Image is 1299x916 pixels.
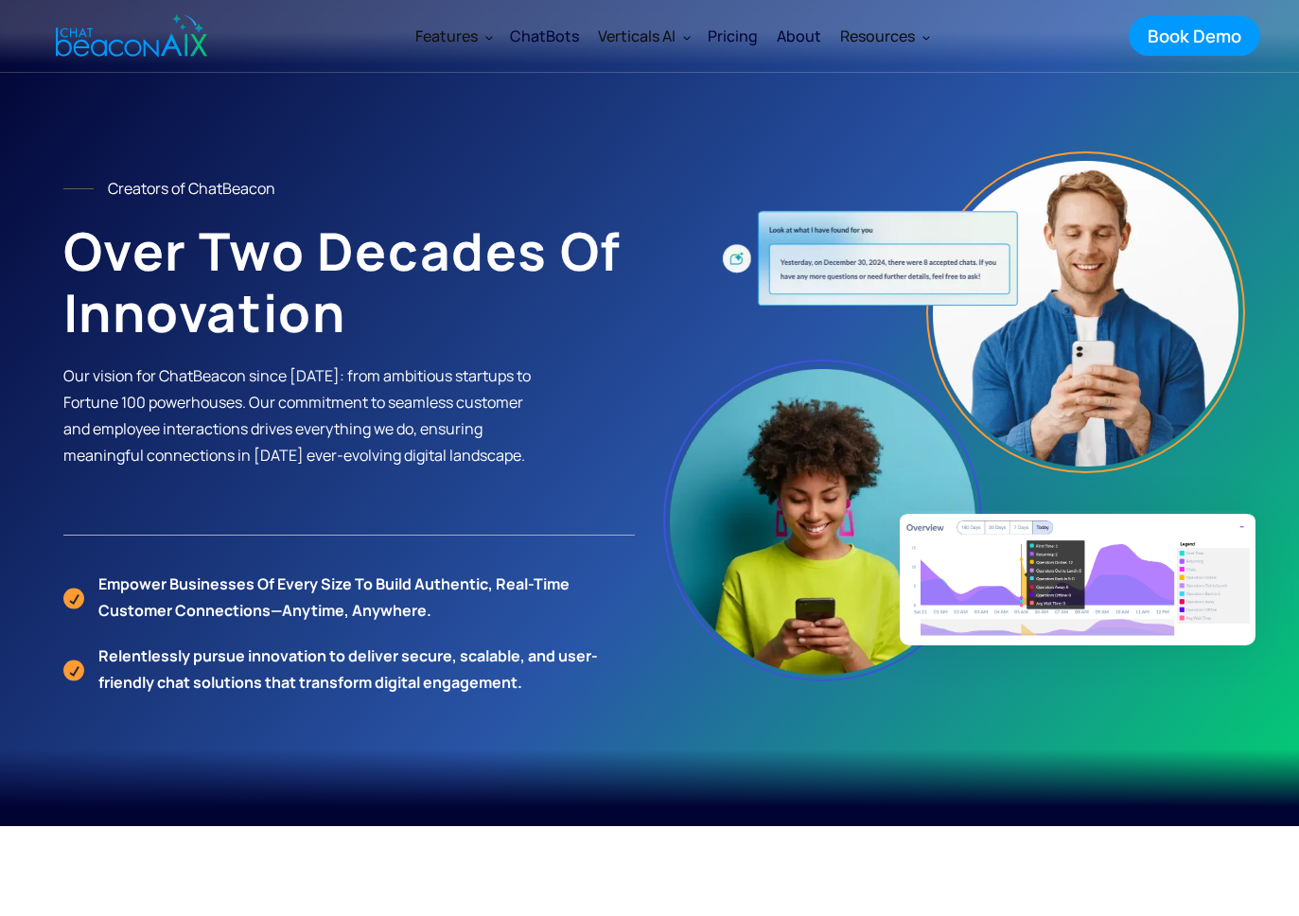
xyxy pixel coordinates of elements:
[98,573,570,621] strong: Empower businesses of every size to build authentic, real-time customer connections—anytime, anyw...
[767,13,831,59] a: About
[406,13,500,59] div: Features
[415,23,478,49] div: Features
[500,11,588,61] a: ChatBots
[40,3,218,69] a: home
[63,188,94,189] img: Line
[63,657,84,681] img: Check Icon Orange
[831,13,938,59] div: Resources
[1129,16,1260,56] a: Book Demo
[63,215,622,348] strong: Over Two Decades of Innovation
[922,33,930,41] img: Dropdown
[485,33,493,41] img: Dropdown
[683,33,691,41] img: Dropdown
[108,175,275,202] div: Creators of ChatBeacon
[98,645,598,693] strong: Relentlessly pursue innovation to deliver secure, scalable, and user-friendly chat solutions that...
[933,158,1238,467] img: Boy Image
[63,362,533,468] p: Our vision for ChatBeacon since [DATE]: from ambitious startups to Fortune 100 powerhouses. Our c...
[840,23,915,49] div: Resources
[598,23,676,49] div: Verticals AI
[63,585,84,609] img: Check Icon Orange
[510,23,579,49] div: ChatBots
[777,23,821,49] div: About
[670,366,975,675] img: Girl Image
[1148,24,1241,48] div: Book Demo
[708,23,758,49] div: Pricing
[698,11,767,61] a: Pricing
[588,13,698,59] div: Verticals AI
